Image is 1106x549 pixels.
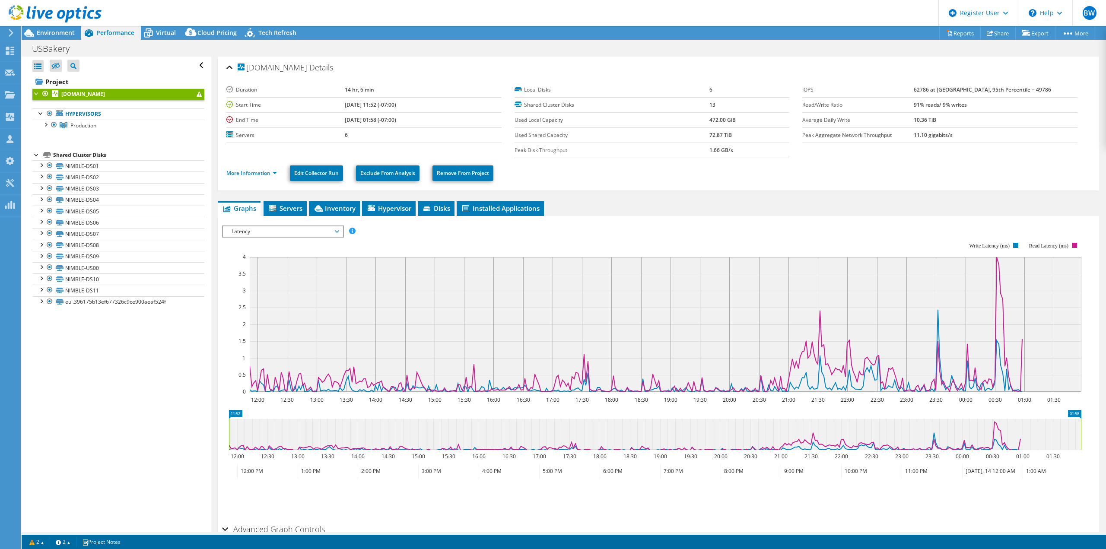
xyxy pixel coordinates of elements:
text: 12:00 [251,396,264,403]
text: 15:30 [442,453,455,460]
a: NIMBLE-DS09 [32,251,204,262]
text: 17:00 [546,396,559,403]
b: 62786 at [GEOGRAPHIC_DATA], 95th Percentile = 49786 [914,86,1051,93]
span: Hypervisor [366,204,411,213]
a: Hypervisors [32,108,204,120]
a: NIMBLE-DS11 [32,285,204,296]
span: Graphs [222,204,256,213]
a: NIMBLE-DS07 [32,228,204,239]
label: Duration [226,86,345,94]
label: Shared Cluster Disks [515,101,709,109]
text: 16:30 [502,453,516,460]
text: 19:00 [664,396,677,403]
text: 23:00 [895,453,909,460]
h1: USBakery [28,44,83,54]
a: Share [980,26,1016,40]
text: 01:30 [1047,396,1061,403]
span: Servers [268,204,302,213]
text: 16:00 [472,453,486,460]
span: Latency [227,226,338,237]
text: 15:00 [412,453,425,460]
a: [DOMAIN_NAME] [32,89,204,100]
a: 2 [23,536,50,547]
text: 22:00 [835,453,848,460]
text: 22:30 [865,453,878,460]
b: 14 hr, 6 min [345,86,374,93]
label: Local Disks [515,86,709,94]
text: 12:30 [280,396,294,403]
label: End Time [226,116,345,124]
text: 1 [242,354,245,362]
text: 1.5 [238,337,246,345]
text: 17:30 [575,396,589,403]
text: 18:30 [623,453,637,460]
a: 2 [50,536,76,547]
text: 21:00 [782,396,795,403]
a: NIMBLE-DS04 [32,194,204,206]
label: Used Local Capacity [515,116,709,124]
a: Export [1015,26,1055,40]
a: NIMBLE-US00 [32,262,204,273]
span: Installed Applications [461,204,540,213]
text: 00:30 [986,453,999,460]
text: 0.5 [238,371,246,378]
span: Cloud Pricing [197,29,237,37]
text: 01:30 [1046,453,1060,460]
text: 01:00 [1016,453,1030,460]
text: 2.5 [238,304,246,311]
a: NIMBLE-DS08 [32,240,204,251]
h2: Advanced Graph Controls [222,520,325,538]
a: More [1055,26,1095,40]
text: 21:00 [774,453,788,460]
text: 01:00 [1018,396,1031,403]
text: 19:30 [693,396,707,403]
a: Production [32,120,204,131]
text: 20:30 [744,453,757,460]
b: 10.36 TiB [914,116,936,124]
b: 6 [345,131,348,139]
b: 72.87 TiB [709,131,732,139]
label: Read/Write Ratio [802,101,914,109]
span: Disks [422,204,450,213]
text: 12:30 [261,453,274,460]
text: 21:30 [811,396,825,403]
label: Peak Aggregate Network Throughput [802,131,914,140]
span: [DOMAIN_NAME] [238,63,307,72]
a: Exclude From Analysis [356,165,420,181]
svg: \n [1029,9,1036,17]
text: 00:00 [959,396,973,403]
text: 13:00 [291,453,305,460]
text: 3.5 [238,270,246,277]
b: 1.66 GB/s [709,146,733,154]
text: 14:30 [399,396,412,403]
text: 17:30 [563,453,576,460]
text: 20:00 [714,453,728,460]
span: Details [309,62,333,73]
text: 14:00 [369,396,382,403]
b: 472.00 GiB [709,116,736,124]
b: 11.10 gigabits/s [914,131,953,139]
text: 17:00 [533,453,546,460]
label: Start Time [226,101,345,109]
a: Project [32,75,204,89]
text: 4 [243,253,246,260]
b: 91% reads/ 9% writes [914,101,967,108]
text: 19:00 [654,453,667,460]
text: 23:30 [929,396,943,403]
a: NIMBLE-DS10 [32,273,204,285]
text: 22:00 [841,396,854,403]
text: 19:30 [684,453,697,460]
a: NIMBLE-DS01 [32,160,204,171]
text: 14:30 [381,453,395,460]
text: 13:30 [340,396,353,403]
text: 00:00 [956,453,969,460]
text: 20:30 [753,396,766,403]
text: 22:30 [871,396,884,403]
text: Write Latency (ms) [969,243,1010,249]
b: [DATE] 01:58 (-07:00) [345,116,396,124]
b: 13 [709,101,715,108]
text: 18:00 [593,453,607,460]
a: Project Notes [76,536,127,547]
text: 21:30 [804,453,818,460]
text: 13:30 [321,453,334,460]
